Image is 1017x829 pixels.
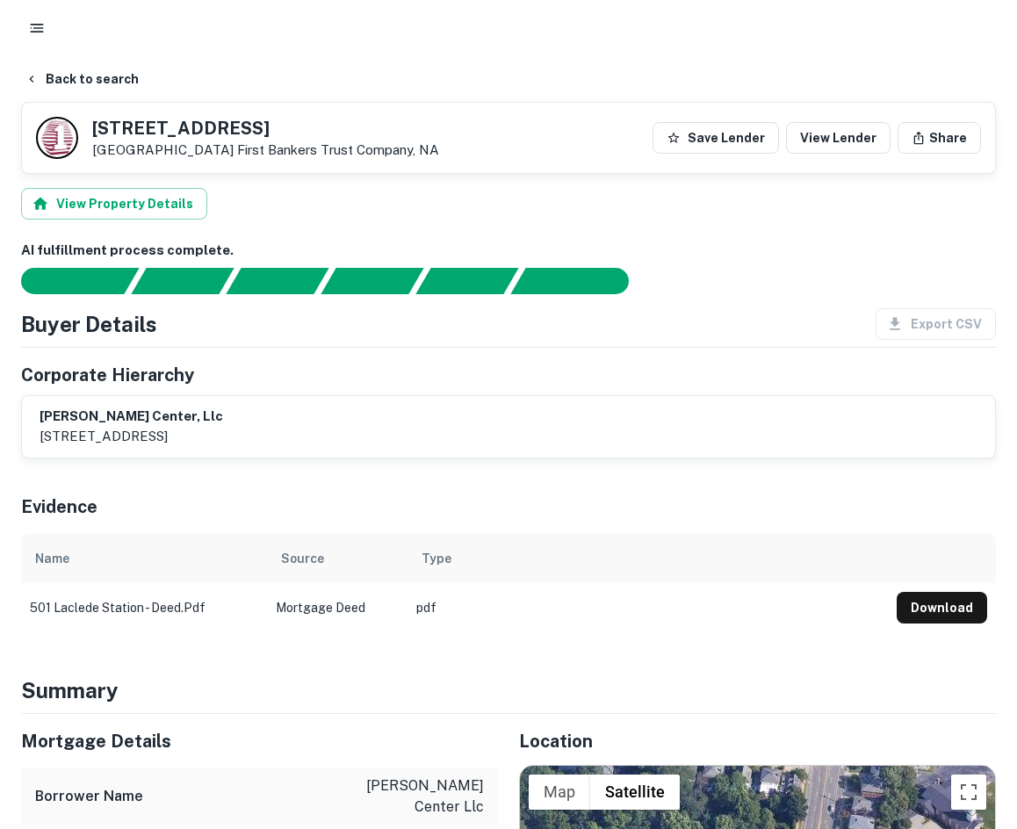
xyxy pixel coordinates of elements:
h4: Summary [21,674,996,706]
p: [PERSON_NAME] center llc [326,775,484,818]
iframe: Chat Widget [929,688,1017,773]
button: Show street map [529,775,590,810]
div: Principals found, still searching for contact information. This may take time... [415,268,518,294]
div: AI fulfillment process complete. [511,268,650,294]
div: scrollable content [21,534,996,632]
h6: AI fulfillment process complete. [21,241,996,261]
h6: Borrower Name [35,786,143,807]
th: Type [408,534,888,583]
div: Type [422,548,451,569]
div: Source [281,548,324,569]
h4: Buyer Details [21,308,157,340]
td: Mortgage Deed [267,583,408,632]
button: Back to search [18,63,146,95]
button: View Property Details [21,188,207,220]
h5: [STREET_ADDRESS] [92,119,439,137]
a: View Lender [786,122,891,154]
button: Toggle fullscreen view [951,775,986,810]
th: Source [267,534,408,583]
button: Show satellite imagery [590,775,680,810]
div: Your request is received and processing... [131,268,234,294]
td: 501 laclede station - deed.pdf [21,583,267,632]
h5: Corporate Hierarchy [21,362,194,388]
p: [GEOGRAPHIC_DATA] [92,142,439,158]
button: Share [898,122,981,154]
div: Name [35,548,69,569]
h5: Location [519,728,996,754]
div: Principals found, AI now looking for contact information... [321,268,423,294]
div: Documents found, AI parsing details... [226,268,328,294]
th: Name [21,534,267,583]
a: First Bankers Trust Company, NA [237,142,439,157]
h6: [PERSON_NAME] center, llc [40,407,223,427]
h5: Mortgage Details [21,728,498,754]
td: pdf [408,583,888,632]
h5: Evidence [21,494,97,520]
p: [STREET_ADDRESS] [40,426,223,447]
button: Download [897,592,987,624]
button: Save Lender [653,122,779,154]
